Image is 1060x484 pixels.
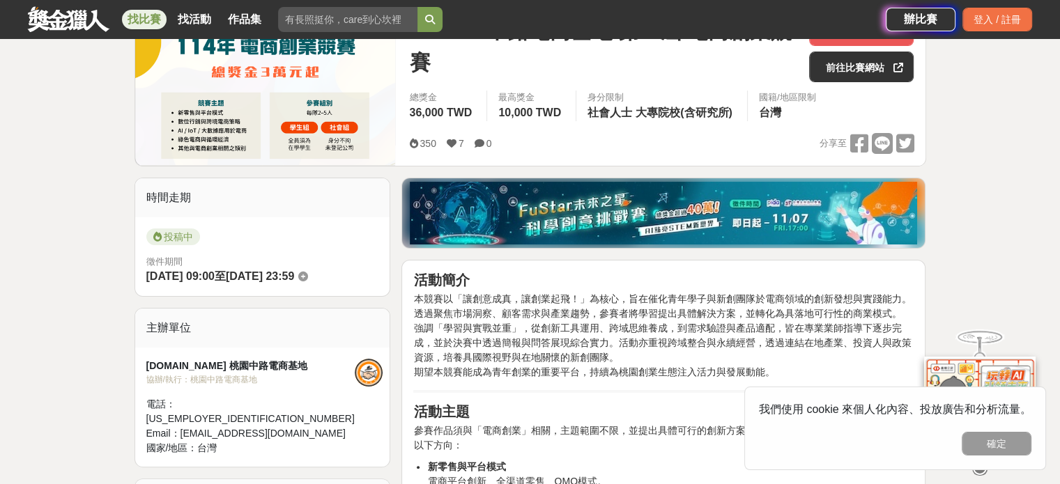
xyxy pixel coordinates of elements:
[146,442,198,453] span: 國家/地區：
[222,10,267,29] a: 作品集
[413,272,469,288] strong: 活動簡介
[135,309,390,348] div: 主辦單位
[420,138,436,149] span: 350
[498,91,564,104] span: 最高獎金
[962,432,1031,455] button: 確定
[459,138,464,149] span: 7
[413,404,469,419] strong: 活動主題
[427,461,505,472] strong: 新零售與平台模式
[486,138,492,149] span: 0
[759,107,781,118] span: 台灣
[146,228,200,245] span: 投稿中
[413,423,914,453] p: 參賽作品須與「電商創業」相關，主題範圍不限，並提出具體可行的創新方案，能回應市場需求與消費者痛點。鼓勵以下方向：
[819,133,846,154] span: 分享至
[962,8,1032,31] div: 登入 / 註冊
[409,15,798,78] span: T.Select中路電商基地 第一屆 電商創業競賽
[135,4,396,165] img: Cover Image
[197,442,217,453] span: 台灣
[172,10,217,29] a: 找活動
[409,91,475,104] span: 總獎金
[146,359,355,373] div: [DOMAIN_NAME] 桃園中路電商基地
[636,107,732,118] span: 大專院校(含研究所)
[498,107,561,118] span: 10,000 TWD
[146,270,215,282] span: [DATE] 09:00
[413,292,914,380] p: 本競賽以「讓創意成真，讓創業起飛！」為核心，旨在催化青年學子與新創團隊於電商領域的創新發想與實踐能力。透過聚焦市場洞察、顧客需求與產業趨勢，參賽者將學習提出具體解決方案，並轉化為具落地可行性的商...
[924,357,1036,449] img: d2146d9a-e6f6-4337-9592-8cefde37ba6b.png
[809,52,914,82] a: 前往比賽網站
[759,403,1031,415] span: 我們使用 cookie 來個人化內容、投放廣告和分析流量。
[278,7,417,32] input: 有長照挺你，care到心坎裡！青春出手，拍出照顧 影音徵件活動
[409,107,472,118] span: 36,000 TWD
[146,426,355,441] div: Email： [EMAIL_ADDRESS][DOMAIN_NAME]
[122,10,167,29] a: 找比賽
[410,182,917,244] img: d40c9272-0343-4c18-9a81-6198b9b9e0f4.jpg
[226,270,294,282] span: [DATE] 23:59
[146,397,355,426] div: 電話： [US_EMPLOYER_IDENTIFICATION_NUMBER]
[587,107,632,118] span: 社會人士
[759,91,816,104] div: 國籍/地區限制
[135,178,390,217] div: 時間走期
[146,373,355,386] div: 協辦/執行： 桃園中路電商基地
[886,8,955,31] a: 辦比賽
[587,91,736,104] div: 身分限制
[215,270,226,282] span: 至
[146,256,183,267] span: 徵件期間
